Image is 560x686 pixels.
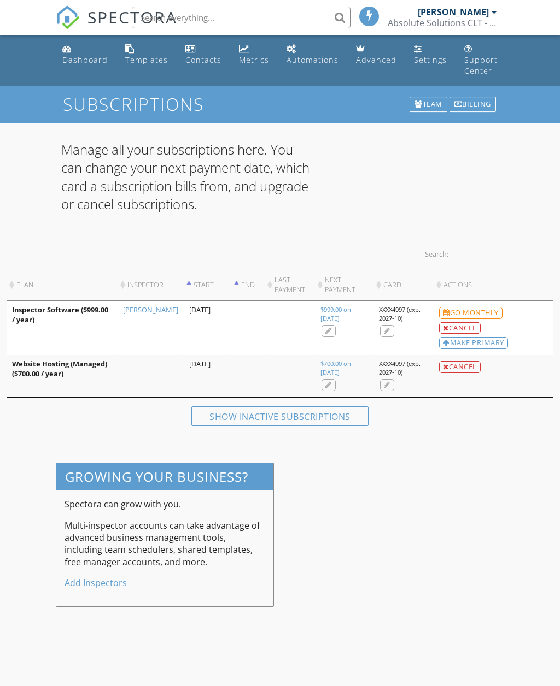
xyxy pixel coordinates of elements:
div: Dashboard [62,55,108,65]
img: The Best Home Inspection Software - Spectora [56,5,80,29]
a: Advanced [352,39,401,70]
span: SPECTORA [87,5,177,28]
th: Plan: activate to sort column ascending [7,270,118,301]
div: $700.00 on [DATE] [320,359,368,377]
a: Contacts [181,39,226,70]
a: Team [409,96,448,113]
p: Spectora can grow with you. [65,498,265,510]
div: Go monthly [439,307,503,319]
th: Inspector: activate to sort column ascending [118,270,184,301]
a: Metrics [235,39,273,70]
p: Manage all your subscriptions here. You can change your next payment date, which card a subscript... [61,140,311,214]
input: Search everything... [132,7,351,28]
p: Multi-inspector accounts can take advantage of advanced business management tools, including team... [65,519,265,569]
label: Search: [425,240,551,267]
div: Inspector Software ($999.00 / year) [12,305,112,325]
th: Actions: activate to sort column ascending [434,270,553,301]
a: Support Center [460,39,502,81]
h1: Subscriptions [63,94,497,114]
div: Website Hosting (Managed) ($700.00 / year) [12,359,112,379]
div: Cancel [439,322,481,334]
a: SPECTORA [56,15,177,38]
a: Automations (Basic) [282,39,343,70]
div: Cancel [439,361,481,373]
a: Settings [410,39,451,70]
th: Last Payment: activate to sort column ascending [265,270,315,301]
div: $999.00 on [DATE] [320,305,368,323]
div: XXXX4997 (exp. 2027-10) [379,305,428,323]
div: Templates [125,55,168,65]
div: Make Primary [439,337,508,349]
div: [PERSON_NAME] [418,7,489,17]
td: [DATE] [184,301,231,355]
input: Search: [453,240,551,267]
th: Next Payment: activate to sort column ascending [315,270,374,301]
div: Absolute Solutions CLT - Home Inspections [388,17,497,28]
div: Contacts [185,55,221,65]
a: Add Inspectors [65,577,127,589]
div: Settings [414,55,447,65]
td: [DATE] [184,355,231,397]
h3: Growing your business? [56,463,273,490]
div: Team [410,97,447,112]
th: Card: activate to sort column ascending [374,270,434,301]
div: Advanced [356,55,396,65]
div: Show inactive subscriptions [191,406,369,426]
div: XXXX4997 (exp. 2027-10) [379,359,428,377]
a: [PERSON_NAME] [123,305,178,315]
th: Start: activate to sort column ascending [184,270,231,301]
a: Billing [448,96,497,113]
th: End: activate to sort column descending [231,270,265,301]
div: Billing [450,97,496,112]
div: Automations [287,55,339,65]
div: Metrics [239,55,269,65]
div: Support Center [464,55,498,76]
a: Dashboard [58,39,112,70]
a: Templates [121,39,172,70]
